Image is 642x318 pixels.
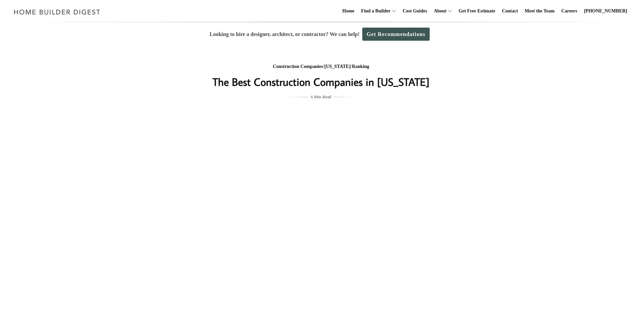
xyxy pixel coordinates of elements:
[187,74,456,90] h1: The Best Construction Companies in [US_STATE]
[273,64,323,69] a: Construction Companies
[400,0,430,22] a: Cost Guides
[559,0,580,22] a: Careers
[431,0,446,22] a: About
[311,93,331,101] span: 6 Min Read
[362,28,430,41] a: Get Recommendations
[352,64,369,69] a: Ranking
[359,0,391,22] a: Find a Builder
[522,0,557,22] a: Meet the Team
[324,64,350,69] a: [US_STATE]
[187,63,456,71] div: / /
[11,5,103,19] img: Home Builder Digest
[499,0,520,22] a: Contact
[581,0,630,22] a: [PHONE_NUMBER]
[456,0,498,22] a: Get Free Estimate
[340,0,357,22] a: Home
